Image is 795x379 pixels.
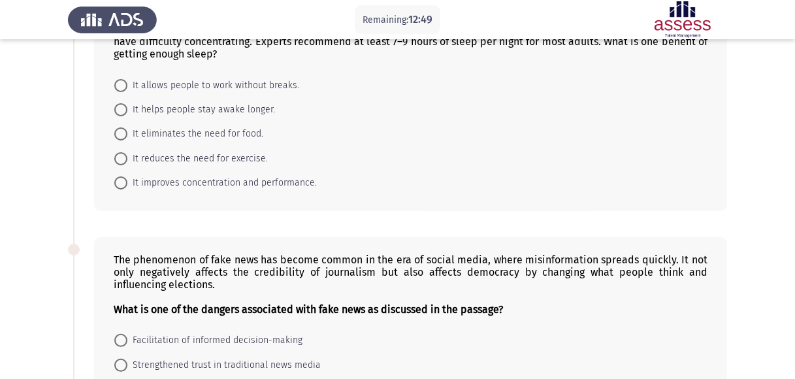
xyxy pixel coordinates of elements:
span: It allows people to work without breaks. [127,78,299,93]
img: Assess Talent Management logo [68,1,157,38]
b: What is one of the dangers associated with fake news as discussed in the passage? [114,303,503,316]
span: It reduces the need for exercise. [127,151,268,167]
img: Assessment logo of ASSESS English Language Assessment (3 Module) (Ba - IB) [638,1,727,38]
p: Remaining: [363,12,432,28]
span: 12:49 [408,13,432,25]
span: It helps people stay awake longer. [127,102,275,118]
span: It eliminates the need for food. [127,126,263,142]
div: The phenomenon of fake news has become common in the era of social media, where misinformation sp... [114,254,707,316]
span: Facilitation of informed decision-making [127,333,302,348]
span: Strengthened trust in traditional news media [127,357,321,373]
span: It improves concentration and performance. [127,175,317,191]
